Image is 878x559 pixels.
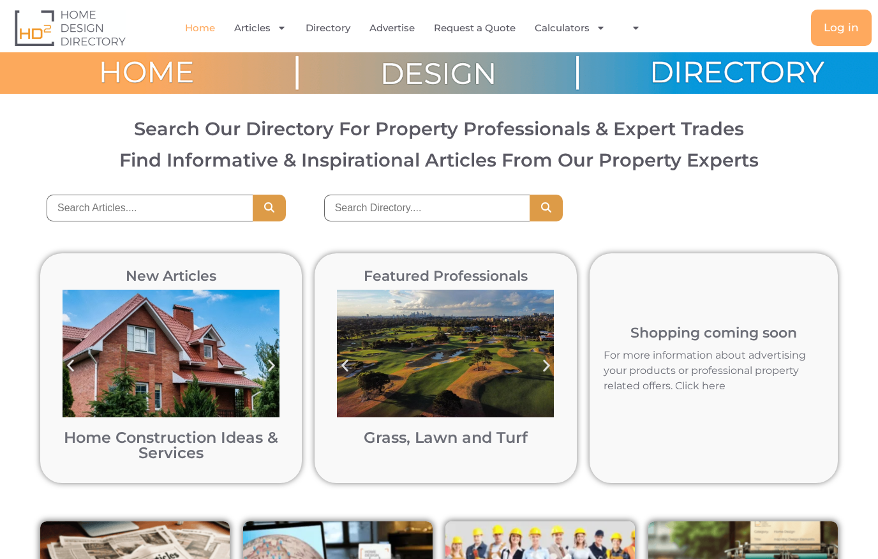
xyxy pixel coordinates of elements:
[824,22,859,33] span: Log in
[337,290,554,417] img: Bonnie Doon Golf Club in Sydney post turf pigment
[21,119,856,138] h2: Search Our Directory For Property Professionals & Expert Trades
[532,352,561,380] div: Next slide
[369,13,415,43] a: Advertise
[535,13,606,43] a: Calculators
[56,269,286,283] h2: New Articles
[434,13,516,43] a: Request a Quote
[257,352,286,380] div: Next slide
[331,269,560,283] h2: Featured Professionals
[530,195,563,221] button: Search
[56,352,85,380] div: Previous slide
[306,13,350,43] a: Directory
[811,10,872,46] a: Log in
[331,283,560,467] div: 1 / 12
[47,195,253,221] input: Search Articles....
[185,13,215,43] a: Home
[179,13,655,43] nav: Menu
[331,352,359,380] div: Previous slide
[324,195,530,221] input: Search Directory....
[56,283,286,467] div: 1 / 12
[253,195,286,221] button: Search
[234,13,286,43] a: Articles
[364,428,528,447] a: Grass, Lawn and Turf
[21,151,856,169] h3: Find Informative & Inspirational Articles From Our Property Experts
[64,428,278,462] a: Home Construction Ideas & Services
